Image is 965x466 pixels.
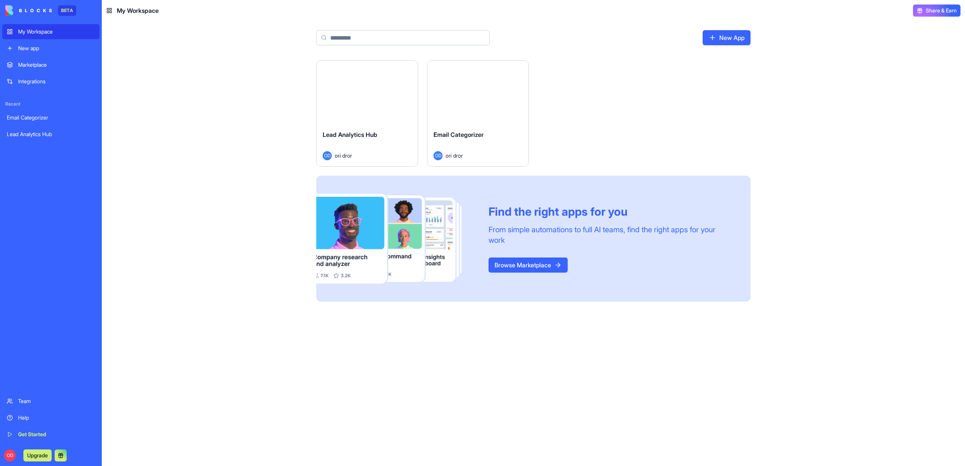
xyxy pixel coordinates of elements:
a: Team [2,394,100,409]
div: Team [18,397,95,405]
div: BETA [58,5,76,16]
button: Upgrade [23,449,52,461]
a: Marketplace [2,57,100,72]
span: OD [323,151,332,160]
a: BETA [5,5,76,16]
a: Help [2,410,100,425]
div: New app [18,44,95,52]
img: Frame_181_egmpey.png [316,194,476,284]
img: logo [5,5,52,16]
a: Get Started [2,427,100,442]
span: Lead Analytics Hub [323,131,377,138]
a: Upgrade [23,451,52,459]
span: My Workspace [117,6,159,15]
div: Lead Analytics Hub [7,130,95,138]
span: Recent [2,101,100,107]
div: My Workspace [18,28,95,35]
div: From simple automations to full AI teams, find the right apps for your work [489,224,732,245]
div: Integrations [18,78,95,85]
a: New App [703,30,751,45]
span: OD [4,449,16,461]
a: Lead Analytics Hub [2,127,100,142]
div: Get Started [18,431,95,438]
a: New app [2,41,100,56]
a: Integrations [2,74,100,89]
span: ori dror [335,152,352,159]
span: Share & Earn [926,7,957,14]
div: Marketplace [18,61,95,69]
a: Browse Marketplace [489,258,568,273]
div: Email Categorizer [7,114,95,121]
a: My Workspace [2,24,100,39]
span: Email Categorizer [433,131,484,138]
a: Email Categorizer [2,110,100,125]
a: Lead Analytics HubODori dror [316,60,418,167]
span: OD [433,151,443,160]
button: Share & Earn [913,5,960,17]
span: ori dror [446,152,463,159]
a: Email CategorizerODori dror [427,60,529,167]
div: Help [18,414,95,422]
div: Find the right apps for you [489,205,732,218]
